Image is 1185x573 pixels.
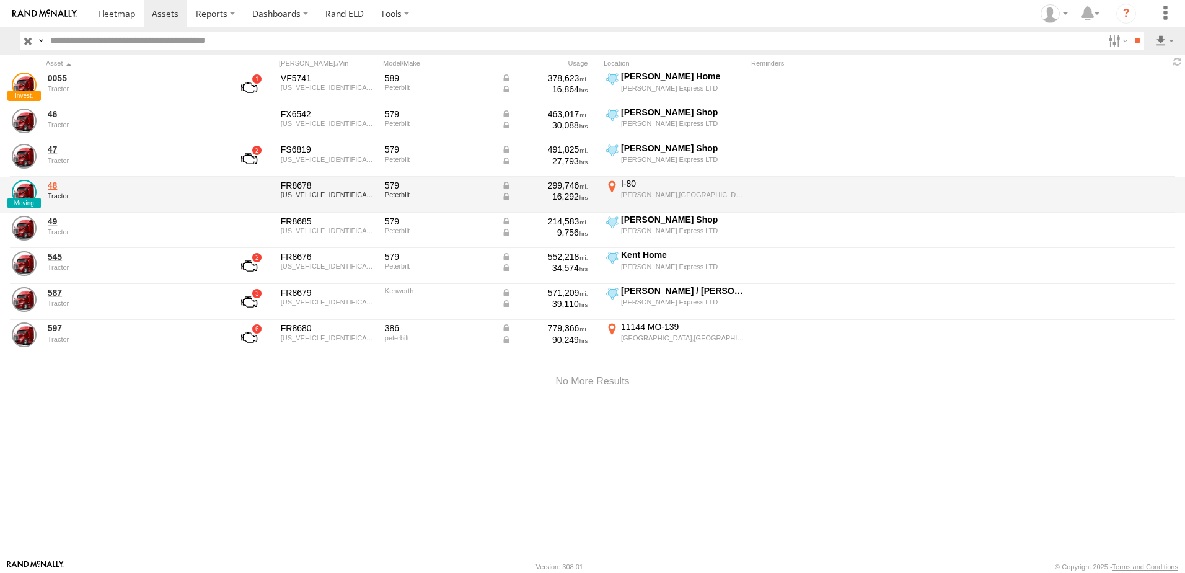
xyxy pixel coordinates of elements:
a: Terms and Conditions [1112,563,1178,571]
label: Search Query [36,32,46,50]
a: View Asset Details [12,73,37,97]
a: View Asset with Fault/s [226,73,272,102]
div: Data from Vehicle CANbus [501,262,588,273]
div: Tim Zylstra [1036,4,1072,23]
div: [PERSON_NAME] Shop [621,143,744,154]
div: [PERSON_NAME] / [PERSON_NAME] [621,285,744,296]
div: undefined [48,264,218,271]
div: Kenworth [385,287,493,295]
div: FX6542 [281,109,376,120]
div: 1XPBDP9X0LD665787 [281,156,376,163]
span: Refresh [1170,56,1185,68]
label: Click to View Current Location [604,321,746,355]
a: View Asset Details [12,216,37,241]
div: Data from Vehicle CANbus [501,334,588,345]
label: Export results as... [1154,32,1175,50]
div: [PERSON_NAME] Express LTD [621,84,744,92]
div: 1XPBD49X8LD664773 [281,262,376,270]
div: Data from Vehicle CANbus [501,191,588,202]
div: [PERSON_NAME] Express LTD [621,262,744,271]
a: View Asset Details [12,322,37,347]
div: Data from Vehicle CANbus [501,298,588,309]
i: ? [1116,4,1136,24]
div: Data from Vehicle CANbus [501,144,588,155]
div: undefined [48,228,218,236]
div: 1XPBD49X6PD860006 [281,191,376,198]
div: Kent Home [621,249,744,260]
div: [GEOGRAPHIC_DATA],[GEOGRAPHIC_DATA] [621,334,744,342]
a: View Asset Details [12,109,37,133]
div: Data from Vehicle CANbus [501,322,588,334]
div: [PERSON_NAME],[GEOGRAPHIC_DATA] [621,190,744,199]
a: 47 [48,144,218,155]
a: 587 [48,287,218,298]
label: Click to View Current Location [604,178,746,211]
div: [PERSON_NAME] Shop [621,107,744,118]
div: Data from Vehicle CANbus [501,180,588,191]
label: Click to View Current Location [604,214,746,247]
label: Click to View Current Location [604,143,746,176]
div: FR8679 [281,287,376,298]
div: FR8685 [281,216,376,227]
a: View Asset Details [12,180,37,205]
div: [PERSON_NAME] Express LTD [621,298,744,306]
a: 46 [48,109,218,120]
div: Location [604,59,746,68]
div: Data from Vehicle CANbus [501,227,588,238]
a: Visit our Website [7,561,64,573]
div: 1XPBD49X0RD687005 [281,227,376,234]
div: [PERSON_NAME] Home [621,71,744,82]
img: rand-logo.svg [12,9,77,18]
div: Data from Vehicle CANbus [501,251,588,262]
a: View Asset Details [12,251,37,276]
div: Data from Vehicle CANbus [501,109,588,120]
div: [PERSON_NAME] Express LTD [621,155,744,164]
a: 545 [48,251,218,262]
div: Peterbilt [385,84,493,91]
div: Peterbilt [385,262,493,270]
div: Data from Vehicle CANbus [501,73,588,84]
a: 49 [48,216,218,227]
div: Model/Make [383,59,495,68]
a: View Asset Details [12,287,37,312]
div: Data from Vehicle CANbus [501,216,588,227]
a: View Asset with Fault/s [226,251,272,281]
div: Data from Vehicle CANbus [501,287,588,298]
label: Click to View Current Location [604,249,746,283]
div: 589 [385,73,493,84]
div: Usage [500,59,599,68]
div: Peterbilt [385,191,493,198]
div: undefined [48,335,218,343]
a: View Asset Details [12,144,37,169]
div: [PERSON_NAME] Shop [621,214,744,225]
div: undefined [48,157,218,164]
div: FR8680 [281,322,376,334]
label: Click to View Current Location [604,107,746,140]
div: Version: 308.01 [536,563,583,571]
div: 1XPBDP9X0LD665692 [281,84,376,91]
a: View Asset with Fault/s [226,287,272,317]
div: Peterbilt [385,156,493,163]
div: peterbilt [385,334,493,342]
a: 48 [48,180,218,191]
div: Data from Vehicle CANbus [501,156,588,167]
div: undefined [48,121,218,128]
a: 597 [48,322,218,334]
div: [PERSON_NAME]./Vin [279,59,378,68]
a: 0055 [48,73,218,84]
div: Reminders [751,59,949,68]
div: FR8678 [281,180,376,191]
label: Search Filter Options [1103,32,1130,50]
div: 579 [385,251,493,262]
div: 1XDAD49X36J139868 [281,298,376,306]
div: I-80 [621,178,744,189]
div: 579 [385,180,493,191]
div: undefined [48,300,218,307]
div: FR8676 [281,251,376,262]
div: 1XPHD49X1CD144649 [281,334,376,342]
div: 579 [385,109,493,120]
div: Data from Vehicle CANbus [501,84,588,95]
div: VF5741 [281,73,376,84]
div: 579 [385,216,493,227]
div: [PERSON_NAME] Express LTD [621,226,744,235]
